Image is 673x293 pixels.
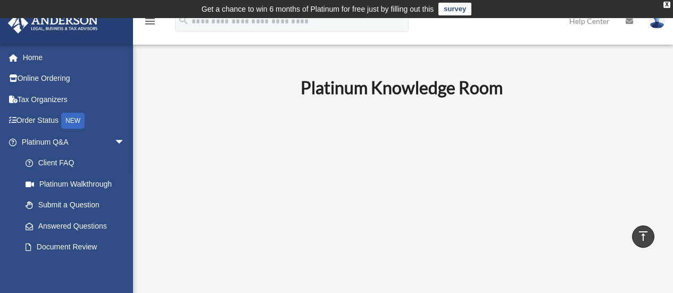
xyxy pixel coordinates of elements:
[202,3,434,15] div: Get a chance to win 6 months of Platinum for free just by filling out this
[61,113,85,129] div: NEW
[15,237,141,258] a: Document Review
[637,230,650,242] i: vertical_align_top
[144,15,156,28] i: menu
[114,131,136,153] span: arrow_drop_down
[632,225,654,248] a: vertical_align_top
[301,77,503,98] b: Platinum Knowledge Room
[7,68,141,89] a: Online Ordering
[15,173,141,195] a: Platinum Walkthrough
[663,2,670,8] div: close
[15,153,141,174] a: Client FAQ
[15,215,141,237] a: Answered Questions
[7,89,141,110] a: Tax Organizers
[7,110,141,132] a: Order StatusNEW
[242,112,561,292] iframe: 231110_Toby_KnowledgeRoom
[438,3,471,15] a: survey
[178,14,189,26] i: search
[7,47,141,68] a: Home
[144,19,156,28] a: menu
[649,13,665,29] img: User Pic
[15,195,141,216] a: Submit a Question
[7,131,141,153] a: Platinum Q&Aarrow_drop_down
[5,13,101,34] img: Anderson Advisors Platinum Portal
